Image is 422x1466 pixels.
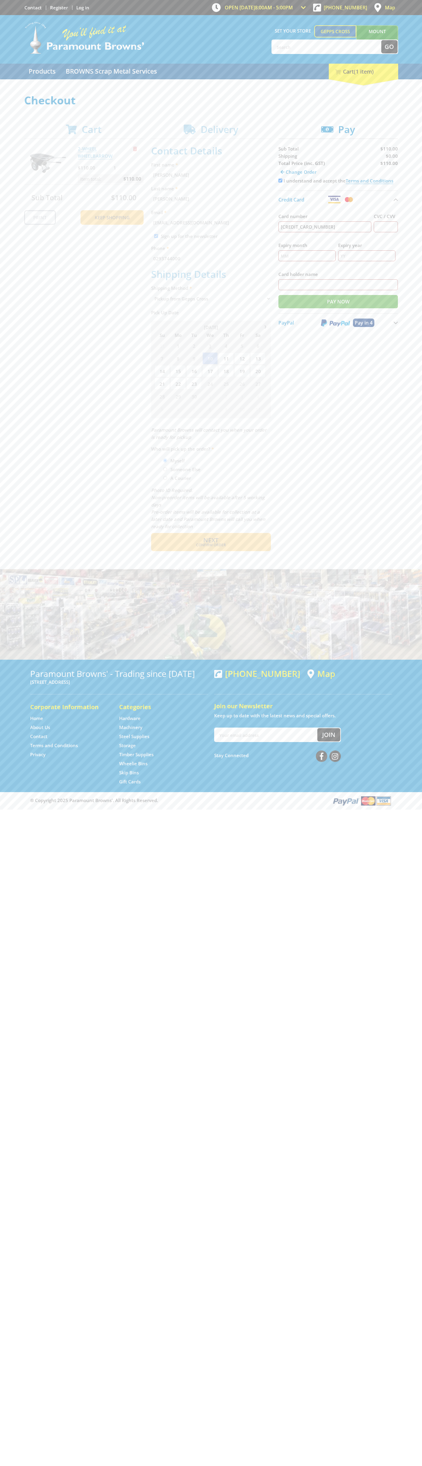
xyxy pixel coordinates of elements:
a: Go to the Hardware page [119,715,141,722]
input: Your email address [215,728,317,741]
a: Go to the BROWNS Scrap Metal Services page [61,64,161,79]
img: Mastercard [344,196,354,203]
img: Visa [328,196,341,203]
strong: Total Price (inc. GST) [278,160,325,166]
span: Change Order [286,169,316,175]
a: Go to the Steel Supplies page [119,733,149,740]
button: Join [317,728,340,741]
span: Set your store [271,25,315,36]
a: Go to the registration page [50,5,68,11]
button: Credit Card [278,190,398,208]
span: $0.00 [386,153,398,159]
label: Card number [278,213,372,220]
a: Go to the Privacy page [30,751,46,758]
a: Go to the Home page [30,715,43,722]
a: Go to the Wheelie Bins page [119,760,148,767]
p: [STREET_ADDRESS] [30,678,208,686]
label: CVC / CVV [374,213,398,220]
button: Go [381,40,398,53]
a: Go to the Terms and Conditions page [30,742,78,749]
a: Go to the Products page [24,64,60,79]
a: Go to the Timber Supplies page [119,751,154,758]
h3: Paramount Browns' - Trading since [DATE] [30,669,208,678]
span: Credit Card [278,196,304,203]
img: Paramount Browns' [24,21,145,55]
a: Go to the Gift Cards page [119,779,141,785]
div: Stay Connected [214,748,341,763]
label: Expiry year [338,242,395,249]
h1: Checkout [24,94,398,106]
span: Sub Total [278,146,299,152]
input: Search [272,40,381,53]
h5: Join our Newsletter [214,702,392,710]
a: Go to the About Us page [30,724,50,731]
a: Log in [76,5,89,11]
span: PayPal [278,319,294,326]
strong: $110.00 [380,160,398,166]
span: Pay [338,123,355,136]
a: Terms and Conditions [346,178,393,184]
a: Go to the Machinery page [119,724,142,731]
label: I understand and accept the [284,178,393,184]
p: Keep up to date with the latest news and special offers. [214,712,392,719]
span: (1 item) [354,68,374,75]
span: 8:00am - 5:00pm [255,4,293,11]
span: OPEN [DATE] [225,4,293,11]
a: Go to the Skip Bins page [119,769,139,776]
img: PayPal [321,319,350,327]
a: Change Order [278,167,319,177]
a: Go to the Contact page [24,5,42,11]
a: Go to the Contact page [30,733,47,740]
input: YY [338,250,395,261]
a: Mount [PERSON_NAME] [356,25,398,48]
h5: Categories [119,703,196,711]
span: $110.00 [380,146,398,152]
span: Pay in 4 [355,319,373,326]
input: Pay Now [278,295,398,308]
div: ® Copyright 2025 Paramount Browns'. All Rights Reserved. [24,795,398,806]
input: Please accept the terms and conditions. [278,179,282,182]
input: MM [278,250,336,261]
button: PayPal Pay in 4 [278,313,398,332]
label: Card holder name [278,271,398,278]
img: PayPal, Mastercard, Visa accepted [332,795,392,806]
div: [PHONE_NUMBER] [214,669,300,678]
span: Shipping [278,153,297,159]
a: Go to the Storage page [119,742,136,749]
h5: Corporate Information [30,703,107,711]
a: View a map of Gepps Cross location [307,669,335,679]
div: Cart [329,64,398,79]
a: Gepps Cross [314,25,356,37]
label: Expiry month [278,242,336,249]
